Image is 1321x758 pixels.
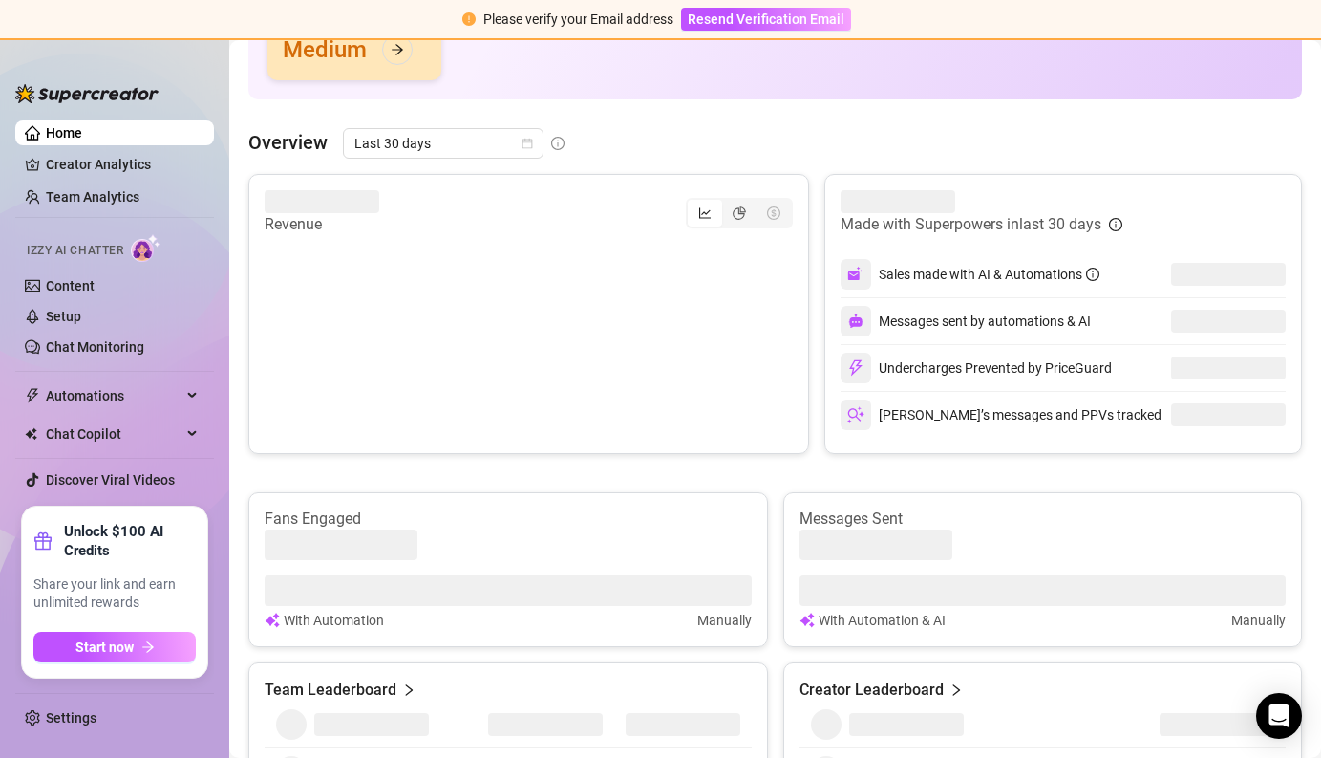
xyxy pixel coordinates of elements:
span: Automations [46,380,181,411]
img: svg%3e [848,314,863,329]
div: Open Intercom Messenger [1256,693,1302,739]
span: Chat Copilot [46,419,181,449]
button: Resend Verification Email [681,8,851,31]
img: svg%3e [799,610,815,631]
a: Home [46,125,82,141]
img: svg%3e [847,359,864,377]
a: Settings [46,710,96,726]
article: With Automation & AI [819,610,946,631]
div: Please verify your Email address [483,9,673,30]
span: arrow-right [141,640,155,654]
span: Start now [75,639,134,655]
a: Content [46,278,95,293]
article: With Automation [284,610,384,631]
article: Overview [248,128,328,157]
span: exclamation-circle [462,12,476,26]
a: Team Analytics [46,189,139,205]
span: line-chart [698,206,712,220]
span: Resend Verification Email [688,11,844,27]
span: info-circle [1109,218,1122,231]
img: svg%3e [265,610,280,631]
article: Revenue [265,213,379,236]
div: Messages sent by automations & AI [841,306,1091,336]
span: dollar-circle [767,206,780,220]
strong: Unlock $100 AI Credits [64,522,196,560]
article: Team Leaderboard [265,679,396,702]
span: pie-chart [733,206,746,220]
article: Messages Sent [799,509,1287,530]
span: Last 30 days [354,129,532,158]
img: Chat Copilot [25,427,37,441]
span: calendar [522,138,533,149]
a: Creator Analytics [46,149,199,180]
article: Manually [697,610,752,631]
article: Manually [1231,610,1286,631]
span: Izzy AI Chatter [27,242,123,260]
a: Setup [46,309,81,324]
img: svg%3e [847,266,864,283]
img: svg%3e [847,406,864,423]
div: segmented control [686,198,793,228]
button: Start nowarrow-right [33,632,196,662]
span: gift [33,531,53,551]
article: Made with Superpowers in last 30 days [841,213,1101,236]
div: [PERSON_NAME]’s messages and PPVs tracked [841,400,1161,430]
span: right [949,679,963,702]
span: Share your link and earn unlimited rewards [33,575,196,613]
img: AI Chatter [131,234,160,262]
article: Creator Leaderboard [799,679,944,702]
a: Chat Monitoring [46,339,144,355]
span: right [402,679,415,702]
span: info-circle [1086,268,1099,281]
img: logo-BBDzfeDw.svg [15,84,159,103]
span: arrow-right [391,43,404,56]
div: Sales made with AI & Automations [879,264,1099,285]
a: Discover Viral Videos [46,472,175,487]
span: thunderbolt [25,388,40,403]
span: info-circle [551,137,565,150]
article: Fans Engaged [265,509,752,530]
div: Undercharges Prevented by PriceGuard [841,353,1112,383]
